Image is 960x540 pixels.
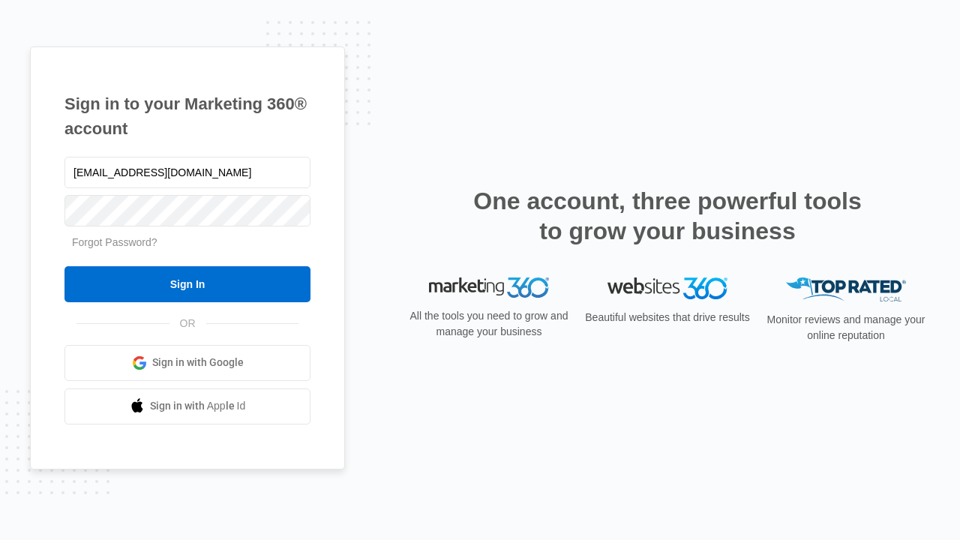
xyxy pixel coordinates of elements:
[607,277,727,299] img: Websites 360
[762,312,930,343] p: Monitor reviews and manage your online reputation
[405,308,573,340] p: All the tools you need to grow and manage your business
[152,355,244,370] span: Sign in with Google
[72,236,157,248] a: Forgot Password?
[64,266,310,302] input: Sign In
[583,310,751,325] p: Beautiful websites that drive results
[64,91,310,141] h1: Sign in to your Marketing 360® account
[64,157,310,188] input: Email
[786,277,906,302] img: Top Rated Local
[469,186,866,246] h2: One account, three powerful tools to grow your business
[169,316,206,331] span: OR
[64,345,310,381] a: Sign in with Google
[150,398,246,414] span: Sign in with Apple Id
[64,388,310,424] a: Sign in with Apple Id
[429,277,549,298] img: Marketing 360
